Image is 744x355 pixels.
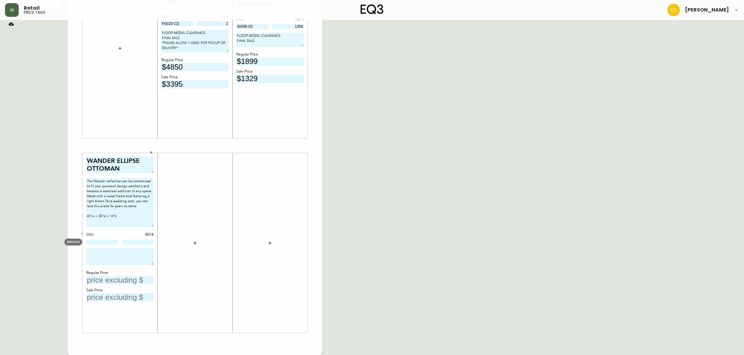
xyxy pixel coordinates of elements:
input: price excluding $ [161,80,229,89]
div: Sale Price [236,69,304,75]
div: SKU [86,232,118,238]
img: 996bfd46d64b78802a67b62ffe4c27a2 [667,4,680,16]
div: Sale Price [161,75,229,80]
textarea: FLOOR MODEL CLEARANCE. FINAL SALE. *PLEASE ALLOW 1 WEEK FOR PICKUP OR DELIVERY* [161,30,229,52]
span: REMOVE [67,240,80,244]
textarea: The Wander collection can be customized to fit your personal design aesthetic and become a seamle... [86,178,154,227]
div: REF# [122,232,154,238]
input: price excluding $ [86,293,154,302]
textarea: WANDER ELLIPSE OTTOMAN [86,156,154,173]
textarea: FLOOR MODEL CLEARANCE. FINAL SALE. [236,33,304,47]
div: Regular Price [86,270,154,276]
input: price excluding $ [86,276,154,284]
h5: price tags [24,11,45,14]
input: price excluding $ [161,63,229,71]
span: Retail [24,6,40,11]
div: Regular Price [236,52,304,57]
span: [PERSON_NAME] [685,7,729,12]
div: Sale Price [86,288,154,293]
img: logo [361,4,384,14]
div: Regular Price [161,57,229,63]
input: price excluding $ [236,57,304,66]
input: price excluding $ [236,75,304,83]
